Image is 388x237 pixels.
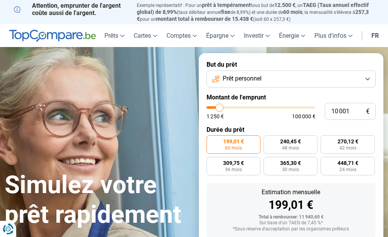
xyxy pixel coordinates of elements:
span: 199,01 € [223,139,244,144]
span: 309,75 € [223,160,244,166]
p: Attention, emprunter de l'argent coûte aussi de l'argent. [14,2,128,17]
span: montant total à rembourser de 15.438 € [156,16,253,22]
div: *Sous réserve d'acceptation par les organismes prêteurs [213,227,370,232]
span: 257,3 € [137,9,369,22]
a: Épargne [202,24,239,47]
span: 1 250 € [207,114,224,119]
span: 42 mois [339,146,356,150]
a: Comptes [162,24,202,47]
p: Exemple représentatif : Pour un tous but de , un (taux débiteur annuel de 8,99%) et une durée de ... [137,2,374,22]
a: Énergie [274,24,310,47]
span: € [366,108,370,115]
div: Sur base d'un TAEG de 7,45 %* [213,220,370,226]
span: 240,45 € [280,139,301,144]
label: Durée du prêt [207,126,376,133]
span: 36 mois [225,167,242,172]
a: Prêts [100,24,129,47]
span: 60 mois [225,146,242,150]
span: 100 000 € [292,114,316,119]
span: fixe [221,9,230,15]
span: 30 mois [282,167,299,172]
button: Prêt personnel [207,71,376,87]
div: Total à rembourser: 11 940,60 € [213,215,370,220]
span: 270,12 € [338,139,358,144]
span: Prêt personnel [223,74,262,83]
label: Montant de l'emprunt [207,94,376,101]
img: TopCompare [9,30,96,42]
label: But du prêt [207,61,376,68]
span: 12.500 € [274,2,296,8]
a: Cartes [129,24,162,47]
div: 199,01 € [213,199,370,211]
span: TAEG (Taux annuel effectif global) de 8,99% [137,2,369,15]
span: 365,30 € [280,160,301,166]
span: 48 mois [282,146,299,150]
a: Plus d'infos [310,24,357,47]
span: 24 mois [339,167,356,172]
a: fr [367,24,383,47]
span: 60 mois [283,9,302,15]
span: 448,71 € [338,160,358,166]
a: Investir [239,24,274,47]
span: prêt à tempérament [202,2,251,8]
div: Estimation mensuelle [213,189,370,195]
h1: Simulez votre prêt rapidement [5,170,190,230]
